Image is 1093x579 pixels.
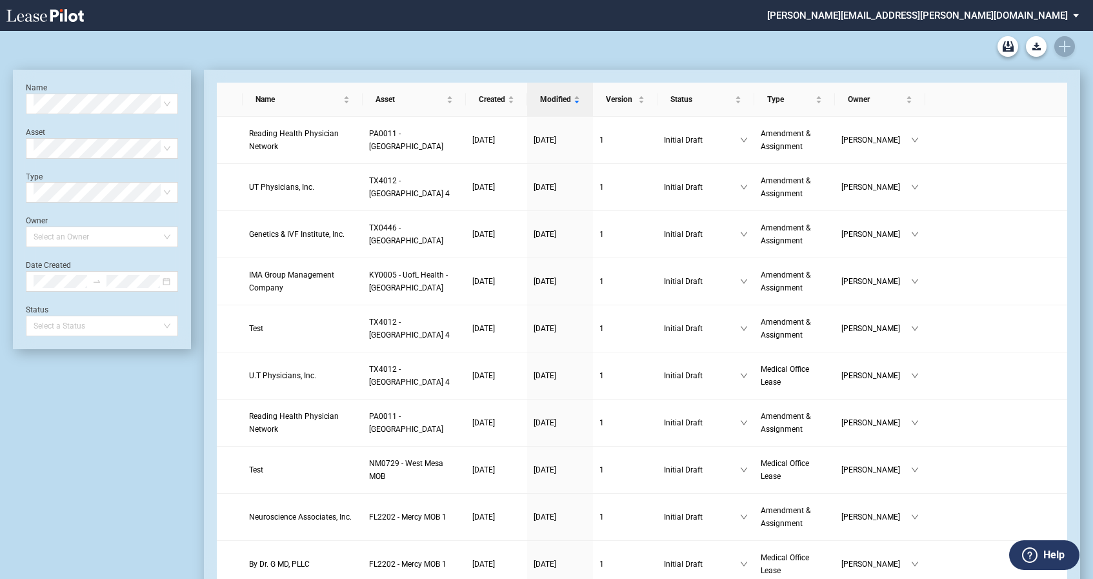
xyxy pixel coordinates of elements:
[369,270,448,292] span: KY0005 - UofL Health - Plaza II
[841,463,911,476] span: [PERSON_NAME]
[26,216,48,225] label: Owner
[472,181,521,194] a: [DATE]
[249,560,310,569] span: By Dr. G MD, PLLC
[249,465,263,474] span: Test
[606,93,636,106] span: Version
[249,181,356,194] a: UT Physicians, Inc.
[249,412,339,434] span: Reading Health Physician Network
[249,410,356,436] a: Reading Health Physician Network
[740,419,748,427] span: down
[369,316,459,341] a: TX4012 - [GEOGRAPHIC_DATA] 4
[599,465,604,474] span: 1
[761,129,810,151] span: Amendment & Assignment
[26,172,43,181] label: Type
[534,183,556,192] span: [DATE]
[835,83,925,117] th: Owner
[92,277,101,286] span: swap-right
[670,93,732,106] span: Status
[664,181,740,194] span: Initial Draft
[599,228,651,241] a: 1
[1043,547,1065,564] label: Help
[472,134,521,147] a: [DATE]
[249,269,356,294] a: IMA Group Management Company
[767,93,813,106] span: Type
[369,365,450,387] span: TX4012 - Southwest Plaza 4
[534,369,587,382] a: [DATE]
[472,369,521,382] a: [DATE]
[761,504,828,530] a: Amendment & Assignment
[599,322,651,335] a: 1
[472,463,521,476] a: [DATE]
[534,560,556,569] span: [DATE]
[599,230,604,239] span: 1
[740,278,748,285] span: down
[911,183,919,191] span: down
[369,511,459,523] a: FL2202 - Mercy MOB 1
[841,558,911,571] span: [PERSON_NAME]
[761,174,828,200] a: Amendment & Assignment
[472,465,495,474] span: [DATE]
[472,418,495,427] span: [DATE]
[740,136,748,144] span: down
[911,513,919,521] span: down
[472,558,521,571] a: [DATE]
[243,83,363,117] th: Name
[472,324,495,333] span: [DATE]
[911,230,919,238] span: down
[911,325,919,332] span: down
[1009,540,1079,570] button: Help
[369,457,459,483] a: NM0729 - West Mesa MOB
[841,511,911,523] span: [PERSON_NAME]
[472,275,521,288] a: [DATE]
[761,551,828,577] a: Medical Office Lease
[599,275,651,288] a: 1
[534,371,556,380] span: [DATE]
[249,129,339,151] span: Reading Health Physician Network
[599,134,651,147] a: 1
[369,318,450,340] span: TX4012 - Southwest Plaza 4
[472,183,495,192] span: [DATE]
[599,416,651,429] a: 1
[911,560,919,568] span: down
[761,223,810,245] span: Amendment & Assignment
[761,363,828,389] a: Medical Office Lease
[369,127,459,153] a: PA0011 - [GEOGRAPHIC_DATA]
[369,174,459,200] a: TX4012 - [GEOGRAPHIC_DATA] 4
[534,463,587,476] a: [DATE]
[1022,36,1050,57] md-menu: Download Blank Form List
[472,513,495,522] span: [DATE]
[472,560,495,569] span: [DATE]
[540,93,571,106] span: Modified
[466,83,527,117] th: Created
[740,325,748,332] span: down
[754,83,835,117] th: Type
[599,560,604,569] span: 1
[841,416,911,429] span: [PERSON_NAME]
[249,511,356,523] a: Neuroscience Associates, Inc.
[998,36,1018,57] a: Archive
[599,513,604,522] span: 1
[664,275,740,288] span: Initial Draft
[249,558,356,571] a: By Dr. G MD, PLLC
[249,230,345,239] span: Genetics & IVF Institute, Inc.
[534,513,556,522] span: [DATE]
[249,127,356,153] a: Reading Health Physician Network
[761,127,828,153] a: Amendment & Assignment
[472,277,495,286] span: [DATE]
[761,459,809,481] span: Medical Office Lease
[249,463,356,476] a: Test
[761,176,810,198] span: Amendment & Assignment
[599,369,651,382] a: 1
[249,371,316,380] span: U.T Physicians, Inc.
[664,134,740,147] span: Initial Draft
[740,513,748,521] span: down
[841,322,911,335] span: [PERSON_NAME]
[26,83,47,92] label: Name
[26,305,48,314] label: Status
[472,322,521,335] a: [DATE]
[911,278,919,285] span: down
[740,183,748,191] span: down
[761,316,828,341] a: Amendment & Assignment
[599,371,604,380] span: 1
[249,270,334,292] span: IMA Group Management Company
